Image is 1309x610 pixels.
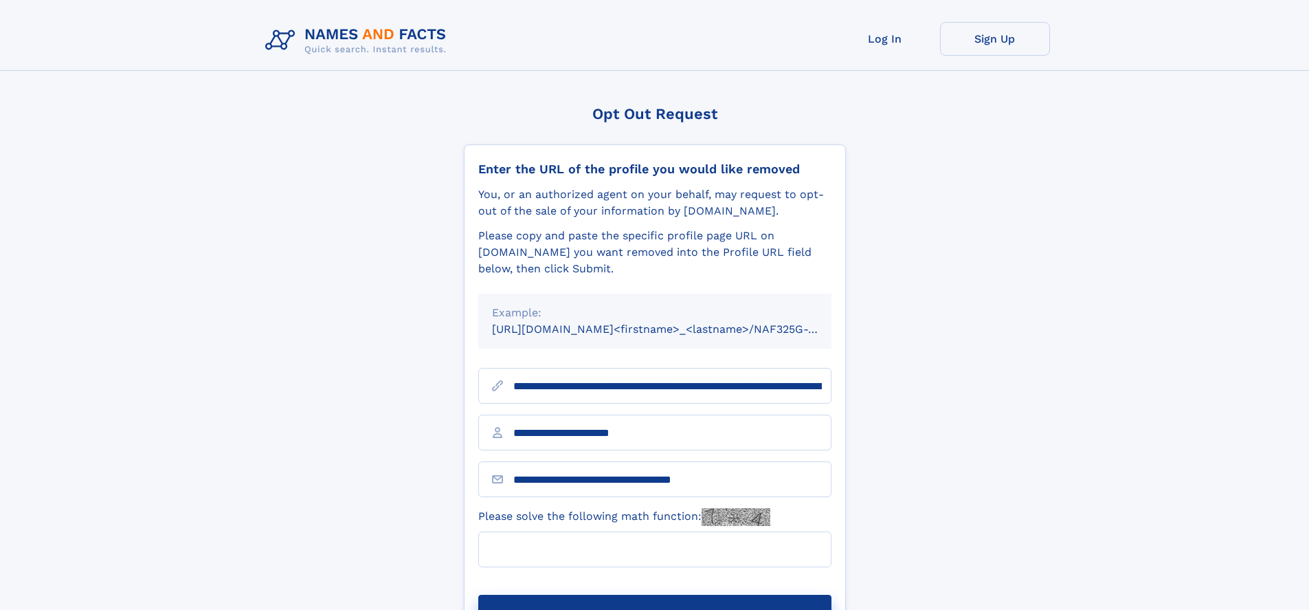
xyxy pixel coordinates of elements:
small: [URL][DOMAIN_NAME]<firstname>_<lastname>/NAF325G-xxxxxxxx [492,323,858,336]
a: Sign Up [940,22,1050,56]
div: Enter the URL of the profile you would like removed [478,162,831,177]
div: You, or an authorized agent on your behalf, may request to opt-out of the sale of your informatio... [478,186,831,219]
img: Logo Names and Facts [260,22,458,59]
div: Opt Out Request [464,105,846,122]
a: Log In [830,22,940,56]
label: Please solve the following math function: [478,508,770,526]
div: Example: [492,305,818,321]
div: Please copy and paste the specific profile page URL on [DOMAIN_NAME] you want removed into the Pr... [478,228,831,277]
